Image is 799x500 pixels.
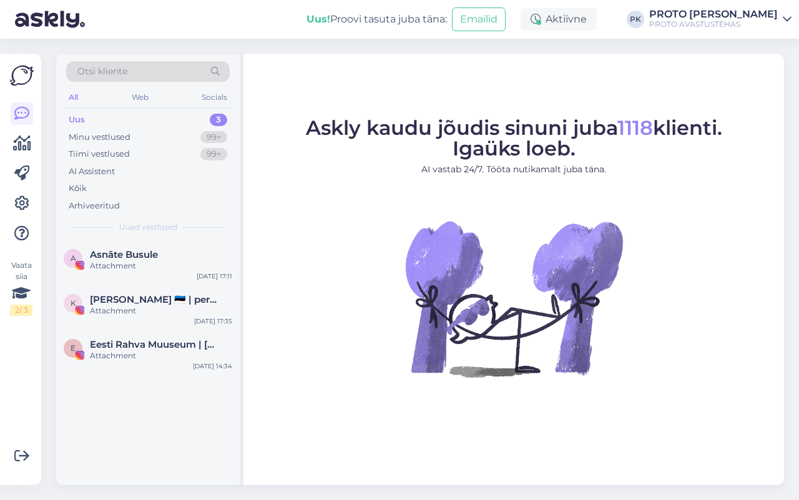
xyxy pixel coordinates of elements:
div: 2 / 3 [10,305,32,316]
div: 3 [210,114,227,126]
span: Asnāte Busule [90,249,158,260]
div: Aktiivne [521,8,597,31]
div: Minu vestlused [69,131,130,144]
div: PROTO AVASTUSTEHAS [649,19,778,29]
div: Socials [199,89,230,105]
div: PROTO [PERSON_NAME] [649,9,778,19]
div: Attachment [90,305,232,316]
div: All [66,89,81,105]
span: E [71,343,76,353]
div: AI Assistent [69,165,115,178]
div: Attachment [90,260,232,272]
div: [DATE] 14:34 [193,361,232,371]
div: 99+ [200,131,227,144]
b: Uus! [306,13,330,25]
button: Emailid [452,7,506,31]
div: Attachment [90,350,232,361]
span: 1118 [617,115,653,140]
img: Askly Logo [10,64,34,87]
div: Kõik [69,182,87,195]
div: Arhiveeritud [69,200,120,212]
div: Proovi tasuta juba täna: [306,12,447,27]
div: Tiimi vestlused [69,148,130,160]
div: PK [627,11,644,28]
p: AI vastab 24/7. Tööta nutikamalt juba täna. [306,163,722,176]
a: PROTO [PERSON_NAME]PROTO AVASTUSTEHAS [649,9,792,29]
span: K [71,298,76,308]
span: Katrin Kreutzberg 🇪🇪 | personaaltreener ✨ [90,294,220,305]
div: [DATE] 17:11 [197,272,232,281]
img: No Chat active [401,186,626,411]
div: 99+ [200,148,227,160]
div: Web [129,89,151,105]
div: [DATE] 17:35 [194,316,232,326]
span: Eesti Rahva Muuseum | Estonian National Museum [90,339,220,350]
span: Askly kaudu jõudis sinuni juba klienti. Igaüks loeb. [306,115,722,160]
span: A [71,253,76,263]
span: Otsi kliente [77,65,127,78]
div: Vaata siia [10,260,32,316]
div: Uus [69,114,85,126]
span: Uued vestlused [119,222,177,233]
